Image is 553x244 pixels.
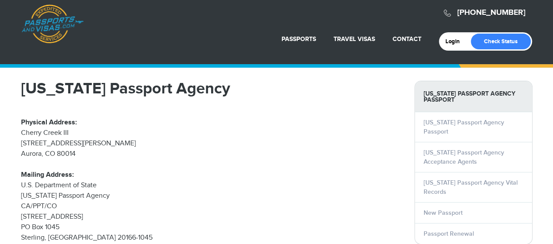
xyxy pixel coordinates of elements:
a: Login [445,38,466,45]
p: Cherry Creek III [STREET_ADDRESS][PERSON_NAME] Aurora, CO 80014 [21,107,401,159]
a: [US_STATE] Passport Agency Acceptance Agents [424,149,504,165]
a: Contact [393,35,421,43]
strong: Mailing Address: [21,171,74,179]
a: [PHONE_NUMBER] [457,8,525,17]
a: [US_STATE] Passport Agency Passport [424,119,504,135]
strong: [US_STATE] Passport Agency Passport [415,81,532,112]
a: New Passport [424,209,463,217]
a: Passports [282,35,316,43]
p: U.S. Department of State [US_STATE] Passport Agency CA/PPT/CO [STREET_ADDRESS] PO Box 1045 Sterli... [21,170,401,243]
a: Passport Renewal [424,230,474,237]
a: Travel Visas [334,35,375,43]
h1: [US_STATE] Passport Agency [21,81,401,96]
strong: Physical Address: [21,118,77,127]
a: [US_STATE] Passport Agency Vital Records [424,179,518,196]
a: Check Status [471,34,531,49]
a: Passports & [DOMAIN_NAME] [21,4,83,44]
